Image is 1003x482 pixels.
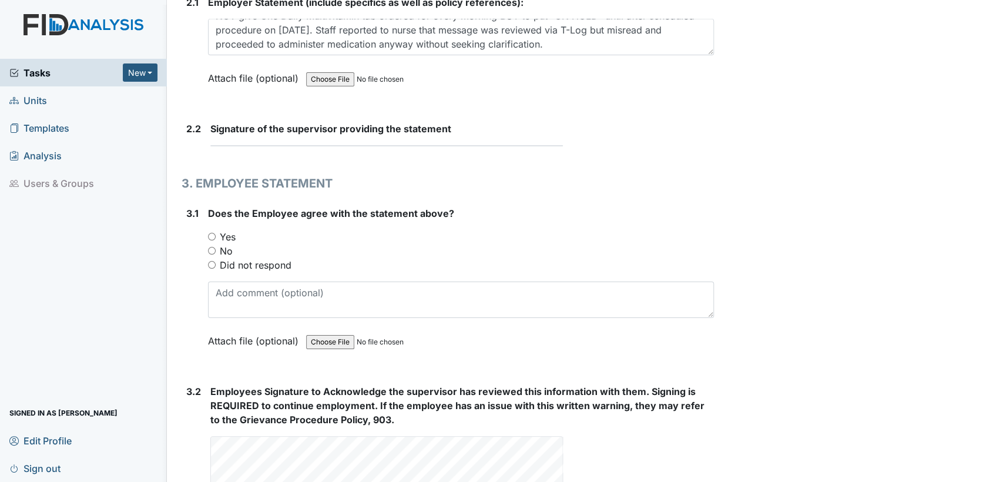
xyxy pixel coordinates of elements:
[220,230,236,244] label: Yes
[208,247,216,255] input: No
[9,431,72,450] span: Edit Profile
[210,123,451,135] span: Signature of the supervisor providing the statement
[220,258,291,272] label: Did not respond
[9,119,69,137] span: Templates
[208,233,216,240] input: Yes
[123,63,158,82] button: New
[9,91,47,109] span: Units
[210,386,705,426] span: Employees Signature to Acknowledge the supervisor has reviewed this information with them. Signin...
[9,404,118,422] span: Signed in as [PERSON_NAME]
[208,261,216,269] input: Did not respond
[9,459,61,477] span: Sign out
[186,122,201,136] label: 2.2
[186,206,199,220] label: 3.1
[9,146,62,165] span: Analysis
[9,66,123,80] a: Tasks
[186,384,201,399] label: 3.2
[182,175,714,192] h1: 3. EMPLOYEE STATEMENT
[208,327,303,348] label: Attach file (optional)
[208,207,454,219] span: Does the Employee agree with the statement above?
[220,244,233,258] label: No
[208,65,303,85] label: Attach file (optional)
